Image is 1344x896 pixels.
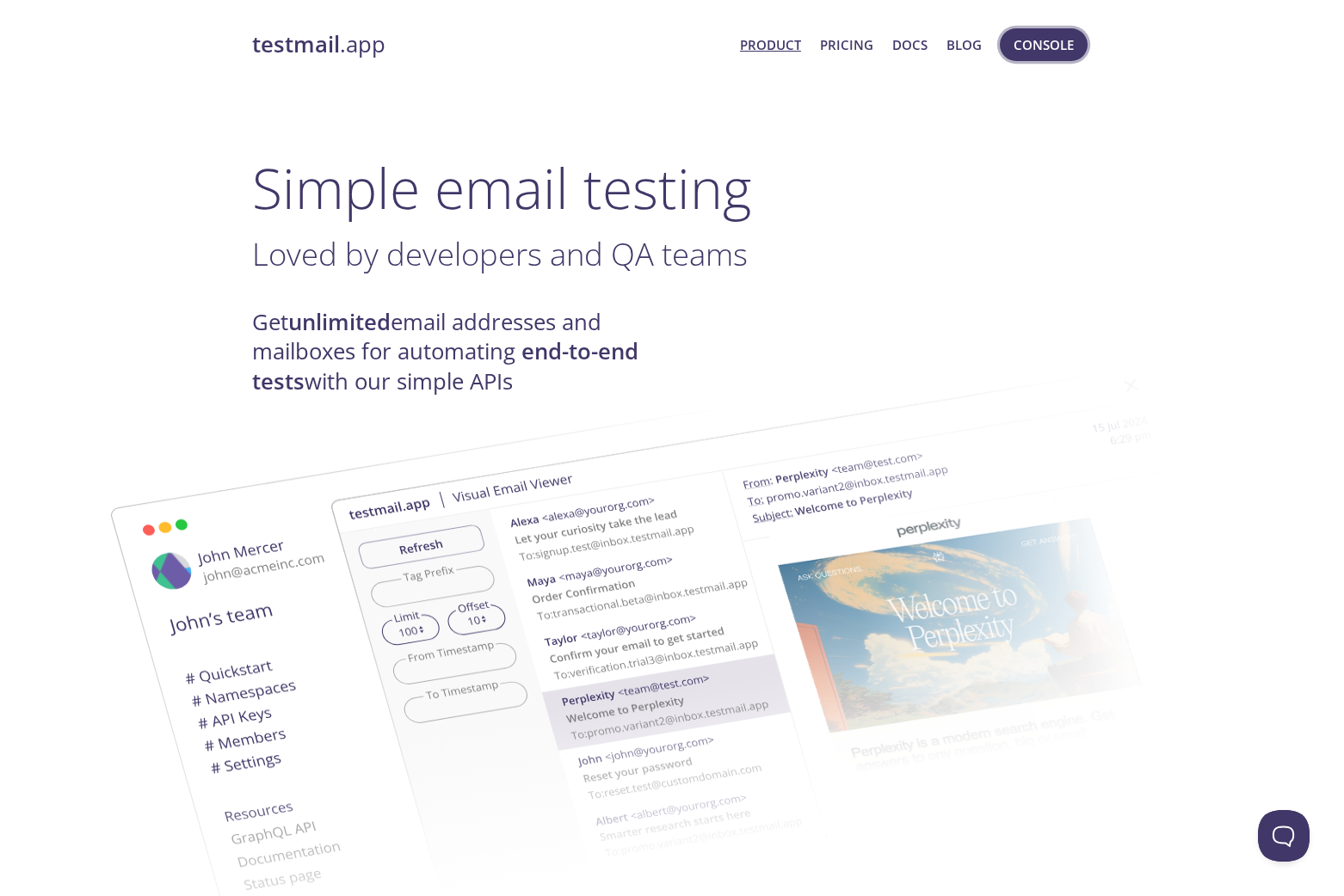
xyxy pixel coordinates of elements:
button: Console [1000,28,1088,61]
a: testmail.app [252,30,726,59]
h1: Simple email testing [252,155,1092,221]
a: Blog [946,34,982,56]
iframe: Help Scout Beacon - Open [1258,810,1310,862]
strong: unlimited [288,307,391,337]
h4: Get email addresses and mailboxes for automating with our simple APIs [252,308,672,396]
span: Console [1014,34,1074,56]
a: Pricing [820,34,873,56]
span: Loved by developers and QA teams [252,232,748,275]
a: Product [740,34,801,56]
strong: testmail [252,29,340,59]
a: Docs [892,34,928,56]
strong: end-to-end tests [252,336,638,396]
